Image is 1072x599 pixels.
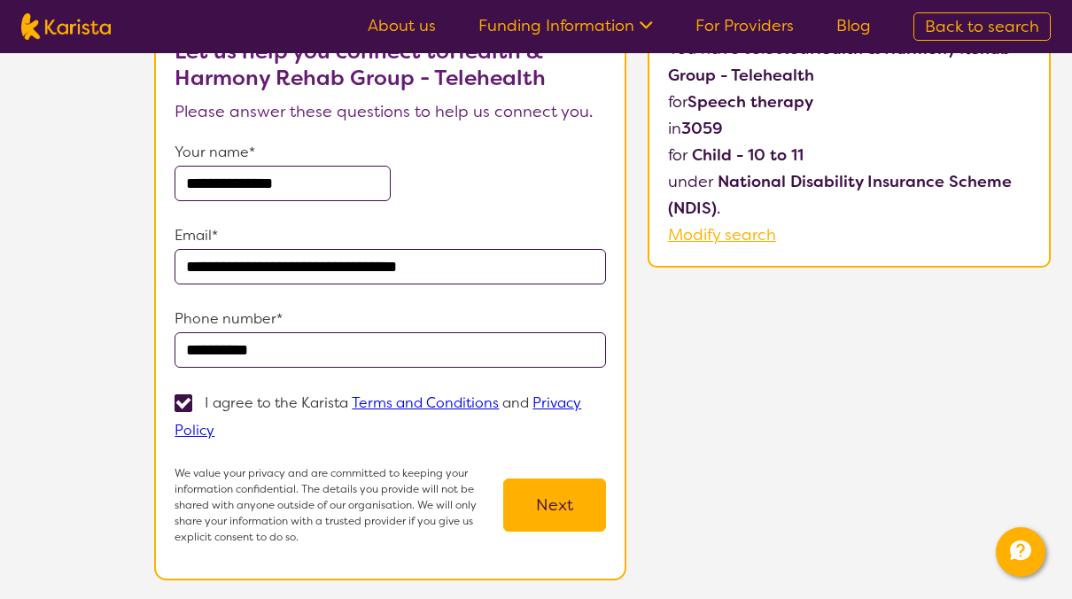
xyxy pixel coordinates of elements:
[668,89,1031,115] p: for
[503,478,606,532] button: Next
[175,465,503,545] p: We value your privacy and are committed to keeping your information confidential. The details you...
[175,393,581,440] p: I agree to the Karista and
[913,12,1051,41] a: Back to search
[668,142,1031,168] p: for
[175,98,606,125] p: Please answer these questions to help us connect you.
[668,35,1031,248] p: You have selected
[668,224,776,245] a: Modify search
[681,118,723,139] b: 3059
[996,527,1045,577] button: Channel Menu
[175,306,606,332] p: Phone number*
[925,16,1039,37] span: Back to search
[175,222,606,249] p: Email*
[478,15,653,36] a: Funding Information
[21,13,111,40] img: Karista logo
[175,37,546,92] b: Let us help you connect to Health & Harmony Rehab Group - Telehealth
[352,393,499,412] a: Terms and Conditions
[668,171,1012,219] b: National Disability Insurance Scheme (NDIS)
[687,91,813,113] b: Speech therapy
[692,144,804,166] b: Child - 10 to 11
[695,15,794,36] a: For Providers
[368,15,436,36] a: About us
[668,115,1031,142] p: in
[668,168,1031,222] p: under .
[836,15,871,36] a: Blog
[175,139,606,166] p: Your name*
